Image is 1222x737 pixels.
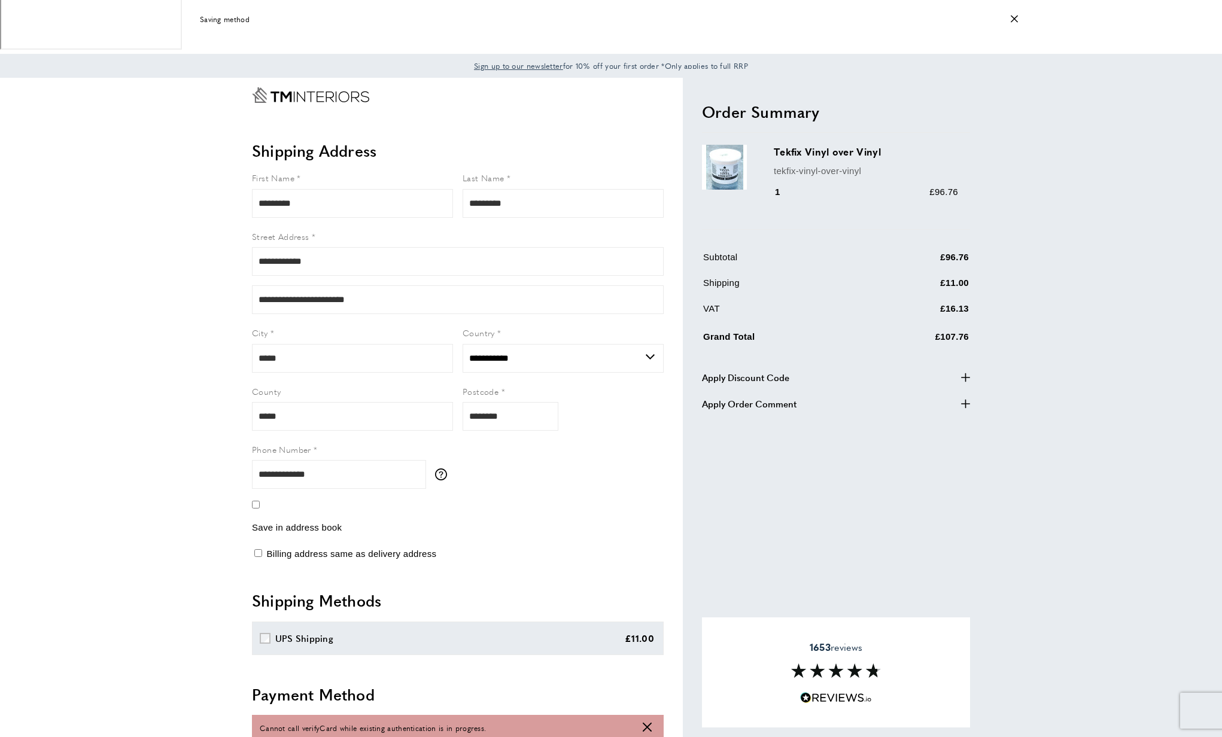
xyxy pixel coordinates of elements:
span: Save in address book [252,522,342,532]
td: £107.76 [865,327,969,353]
div: Close message [1011,14,1018,25]
img: Tekfix Vinyl over Vinyl [702,145,747,190]
span: County [252,385,281,397]
h2: Shipping Methods [252,590,664,611]
td: £96.76 [865,250,969,273]
span: £96.76 [929,187,958,197]
button: More information [435,468,453,480]
input: Billing address same as delivery address [254,549,262,557]
span: Saving method [200,14,250,25]
div: £11.00 [625,631,654,645]
span: Sign up to our newsletter [474,60,563,71]
span: Phone Number [252,443,311,455]
span: Street Address [252,230,309,242]
span: Postcode [463,385,498,397]
span: Last Name [463,172,504,184]
span: City [252,327,268,339]
td: £11.00 [865,276,969,299]
td: Subtotal [703,250,864,273]
span: Apply Discount Code [702,370,789,385]
img: Reviews section [791,663,881,678]
span: reviews [810,641,862,653]
div: UPS Shipping [275,631,334,645]
h3: Tekfix Vinyl over Vinyl [774,145,958,159]
div: off [192,6,1030,33]
span: Apply Order Comment [702,397,797,411]
td: £16.13 [865,301,969,325]
span: First Name [252,172,294,184]
span: Billing address same as delivery address [266,549,436,559]
a: Go to Home page [252,87,369,103]
h2: Order Summary [702,101,970,123]
h2: Shipping Address [252,140,664,162]
div: 1 [774,185,797,199]
p: tekfix-vinyl-over-vinyl [774,164,958,178]
span: Country [463,327,495,339]
span: Cannot call verifyCard while existing authentication is in progress. [260,723,486,734]
h2: Payment Method [252,684,664,705]
td: VAT [703,301,864,325]
td: Shipping [703,276,864,299]
span: for 10% off your first order *Only applies to full RRP [474,60,748,71]
strong: 1653 [810,640,831,654]
img: Reviews.io 5 stars [800,692,872,703]
a: Sign up to our newsletter [474,60,563,72]
td: Grand Total [703,327,864,353]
